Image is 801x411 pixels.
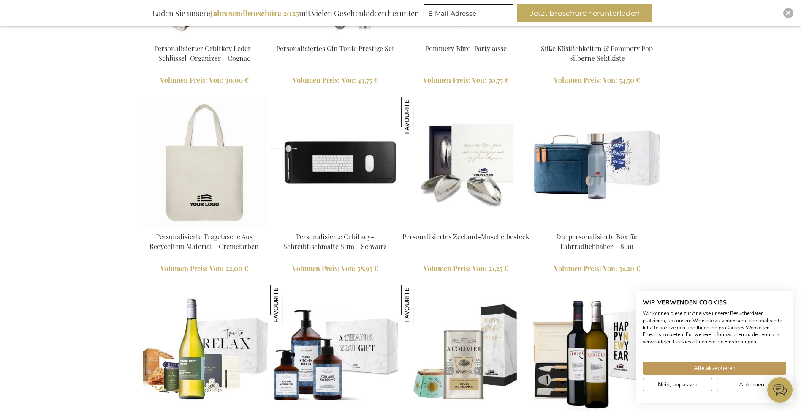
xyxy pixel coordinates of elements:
[401,76,531,85] a: Volumen Preis: Von 50,75 €
[472,264,487,273] span: Von
[783,8,793,18] div: Close
[643,362,786,375] button: Akzeptieren Sie alle cookies
[401,222,531,230] a: Personalised Zeeland Mussel Cutlery Personalisiertes Zeeland-Muschelbesteck
[209,264,224,273] span: Von
[424,4,516,25] form: marketing offers and promotions
[643,299,786,307] h2: Wir verwenden Cookies
[270,97,400,227] img: Personalisierte Orbitkey-Schreibtischmatte Slim - Schwarz
[402,232,529,241] a: Personalisiertes Zeeland-Muschelbesteck
[619,76,640,85] span: 54,50 €
[603,264,617,273] span: Von
[270,264,400,274] a: Volumen Preis: Von 58,95 €
[488,76,509,85] span: 50,75 €
[149,232,259,251] a: Personalisierte Tragetasche Aus Recyceltem Material - Cremefarben
[517,4,652,22] button: Jetzt Broschüre herunterladen
[270,222,400,230] a: Personalisierte Orbitkey-Schreibtischmatte Slim - Schwarz
[532,264,662,274] a: Volumen Preis: Von 31,20 €
[603,76,617,85] span: Von
[270,76,400,85] a: Volumen Preis: Von 43,75 €
[423,76,470,85] span: Volumen Preis:
[160,264,208,273] span: Volumen Preis:
[270,33,400,41] a: Personalised Gin Tonic Prestige Set
[401,285,440,324] img: Kulinarisches Set Olive & Salz
[225,264,248,273] span: 22,00 €
[341,264,356,273] span: Von
[739,380,764,389] span: Ablehnen
[357,264,378,273] span: 58,95 €
[556,232,638,251] a: Die personalisierte Box für Fahrradliebhaber - Blau
[786,11,791,16] img: Close
[358,76,378,85] span: 43,75 €
[424,4,513,22] input: E-Mail-Adresse
[342,76,356,85] span: Von
[541,44,653,63] a: Süße Köstlichkeiten & Pommery Pop Silberne Sektkiste
[472,76,486,85] span: Von
[532,222,662,230] a: The Personalized Bike Lovers Box - Blue
[554,264,601,273] span: Volumen Preis:
[767,377,793,403] iframe: belco-activator-frame
[554,76,601,85] span: Volumen Preis:
[293,76,340,85] span: Volumen Preis:
[139,222,269,230] a: Personalised Recycled Tote Bag - Off White
[401,264,531,274] a: Volumen Preis: Von 21,25 €
[717,378,786,391] button: Alle verweigern cookies
[425,44,507,53] a: Pommery Büro-Partykasse
[210,8,299,18] b: Jahresendbroschüre 2025
[270,285,309,324] img: The Gift Label Hand & Küche Set
[160,76,207,85] span: Volumen Preis:
[139,76,269,85] a: Volumen Preis: Von 30,00 €
[209,76,223,85] span: Von
[643,378,712,391] button: cookie Einstellungen anpassen
[276,44,394,53] a: Personalisiertes Gin Tonic Prestige Set
[694,364,736,373] span: Alle akzeptieren
[489,264,508,273] span: 21,25 €
[154,44,254,63] a: Personalisierter Orbitkey Leder-Schlüssel-Organizer - Cognac
[401,97,440,136] img: Personalisiertes Zeeland-Muschelbesteck
[532,33,662,41] a: Sweet Delights & Pommery Pop Silver Champagne Box
[283,232,387,251] a: Personalisierte Orbitkey-Schreibtischmatte Slim - Schwarz
[139,33,269,41] a: Personalised Orbitkey Leather Key Organiser - Cognac
[401,33,531,41] a: Pommery Office Party Box
[619,264,640,273] span: 31,20 €
[643,310,786,345] p: Wir können diese zur Analyse unserer Besucherdaten platzieren, um unsere Webseite zu verbessern, ...
[139,97,269,227] img: Personalised Recycled Tote Bag - Off White
[532,97,662,227] img: Die personalisierte Box für Fahrradliebhaber - Blau
[139,264,269,274] a: Volumen Preis: Von 22,00 €
[424,264,471,273] span: Volumen Preis:
[149,4,422,22] div: Laden Sie unsere mit vielen Geschenkideen herunter
[225,76,249,85] span: 30,00 €
[401,97,531,227] img: Personalised Zeeland Mussel Cutlery
[532,76,662,85] a: Volumen Preis: Von 54,50 €
[658,380,698,389] span: Nein, anpassen
[292,264,339,273] span: Volumen Preis:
